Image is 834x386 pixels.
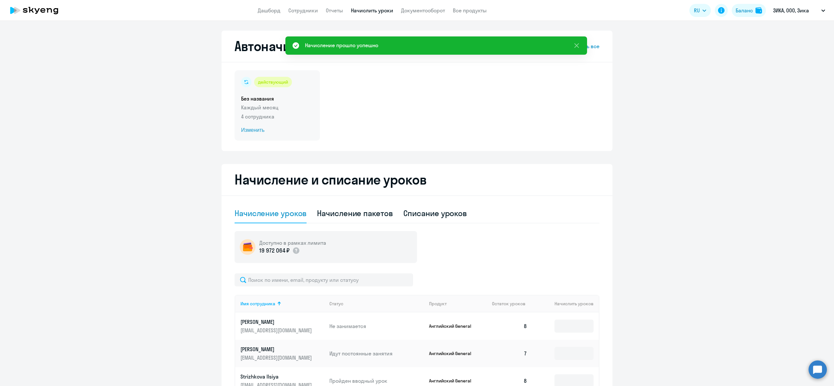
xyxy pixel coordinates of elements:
a: Сотрудники [288,7,318,14]
a: Начислить уроки [351,7,393,14]
button: Балансbalance [732,4,766,17]
p: [EMAIL_ADDRESS][DOMAIN_NAME] [240,327,313,334]
p: Каждый месяц [241,103,313,111]
p: Английский General [429,378,478,384]
a: [PERSON_NAME][EMAIL_ADDRESS][DOMAIN_NAME] [240,346,324,361]
p: [PERSON_NAME] [240,318,313,325]
p: Не занимается [329,323,424,330]
input: Поиск по имени, email, продукту или статусу [235,273,413,286]
div: Статус [329,301,424,307]
a: Отчеты [326,7,343,14]
span: Изменить [241,126,313,134]
div: Имя сотрудника [240,301,324,307]
img: wallet-circle.png [240,239,255,255]
p: Английский General [429,323,478,329]
div: Начисление пакетов [317,208,393,218]
div: действующий [254,77,292,87]
p: 4 сотрудника [241,113,313,120]
div: Баланс [736,7,753,14]
th: Начислить уроков [532,295,599,312]
a: Дашборд [258,7,280,14]
div: Имя сотрудника [240,301,275,307]
h5: Без названия [241,95,313,102]
a: [PERSON_NAME][EMAIL_ADDRESS][DOMAIN_NAME] [240,318,324,334]
a: Все продукты [453,7,487,14]
p: Английский General [429,351,478,356]
div: Списание уроков [403,208,467,218]
p: ЗИКА, ООО, Зика [773,7,809,14]
h5: Доступно в рамках лимита [259,239,326,246]
button: ЗИКА, ООО, Зика [770,3,828,18]
span: Остаток уроков [492,301,525,307]
div: Остаток уроков [492,301,532,307]
p: Идут постоянные занятия [329,350,424,357]
p: 19 972 064 ₽ [259,246,290,255]
p: [EMAIL_ADDRESS][DOMAIN_NAME] [240,354,313,361]
h2: Начисление и списание уроков [235,172,599,187]
div: Начисление прошло успешно [305,41,378,49]
a: Документооборот [401,7,445,14]
td: 7 [487,340,532,367]
div: Продукт [429,301,487,307]
p: [PERSON_NAME] [240,346,313,353]
p: Пройден вводный урок [329,377,424,384]
h2: Автоначисления [235,38,334,54]
div: Начисление уроков [235,208,307,218]
td: 8 [487,312,532,340]
button: RU [689,4,711,17]
div: Статус [329,301,343,307]
img: balance [755,7,762,14]
span: RU [694,7,700,14]
div: Продукт [429,301,447,307]
p: Strizhkova Ilsiya [240,373,313,380]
